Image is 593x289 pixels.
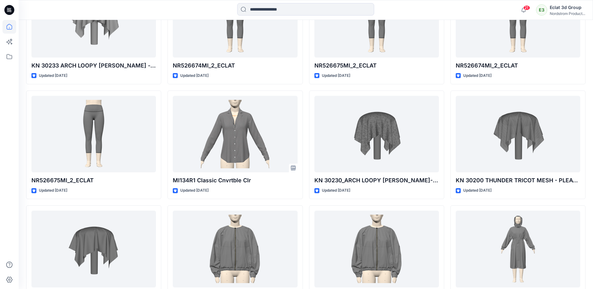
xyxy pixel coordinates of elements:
[173,211,297,287] a: NR525374MI_3_ECLAT
[173,96,297,173] a: MI134R1 Classic Cnvrtble Clr
[463,72,492,79] p: Updated [DATE]
[31,61,156,70] p: KN 30233 ARCH LOOPY [PERSON_NAME] - SOLID_70% Recycled Polyester, 30% Rayon_235gsm_KOR17492-S
[173,176,297,185] p: MI134R1 Classic Cnvrtble Clr
[322,72,350,79] p: Updated [DATE]
[314,96,439,173] a: KN 30230_ARCH LOOPY TERRY-HEATHER_70%Recycled Polyester 30%FSC Rayon_240GSM_KOR17492-C1
[322,187,350,194] p: Updated [DATE]
[39,187,67,194] p: Updated [DATE]
[39,72,67,79] p: Updated [DATE]
[314,61,439,70] p: NR526675MI_2_ECLAT
[456,96,580,173] a: KN 30200 THUNDER TRICOT MESH - PLEATED_100 Polyester_240GSM_ODK01337P
[550,11,585,16] div: Nordstrom Product...
[180,72,209,79] p: Updated [DATE]
[456,61,580,70] p: NR526674MI_2_ECLAT
[314,211,439,287] a: NR525374MI_3_ECLAT
[456,211,580,287] a: NR525585MI_2_ECALT
[31,176,156,185] p: NR526675MI_2_ECLAT
[536,4,547,16] div: E3
[31,96,156,173] a: NR526675MI_2_ECLAT
[456,176,580,185] p: KN 30200 THUNDER TRICOT MESH - PLEATED_100 Polyester_240GSM_ODK01337P
[550,4,585,11] div: Eclat 3d Group
[31,211,156,287] a: KN 30209 SWING BRUSHED RIB_69 Nylon31 Spandex_240GSM_YS-BY0093
[463,187,492,194] p: Updated [DATE]
[314,176,439,185] p: KN 30230_ARCH LOOPY [PERSON_NAME]-HEATHER_70%Recycled Polyester 30%FSC Rayon_240GSM_KOR17492-C1
[180,187,209,194] p: Updated [DATE]
[173,61,297,70] p: NR526674MI_2_ECLAT
[523,5,530,10] span: 21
